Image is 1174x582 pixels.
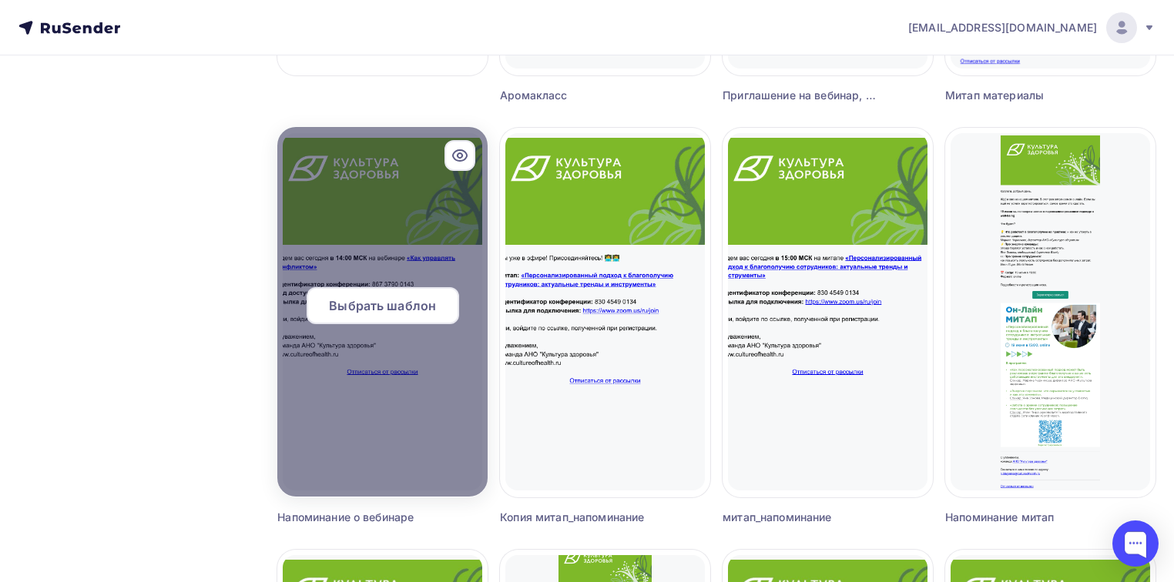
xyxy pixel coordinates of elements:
div: Напоминание о вебинаре [277,510,435,525]
span: [EMAIL_ADDRESS][DOMAIN_NAME] [908,20,1097,35]
a: [EMAIL_ADDRESS][DOMAIN_NAME] [908,12,1156,43]
div: Напоминание митап [945,510,1103,525]
div: Приглашение на вебинар, 2706 [723,88,880,103]
div: митап_напоминание [723,510,880,525]
div: Копия митап_напоминание [500,510,658,525]
div: Аромакласс [500,88,658,103]
span: Выбрать шаблон [329,296,436,315]
div: Митап материалы [945,88,1103,103]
